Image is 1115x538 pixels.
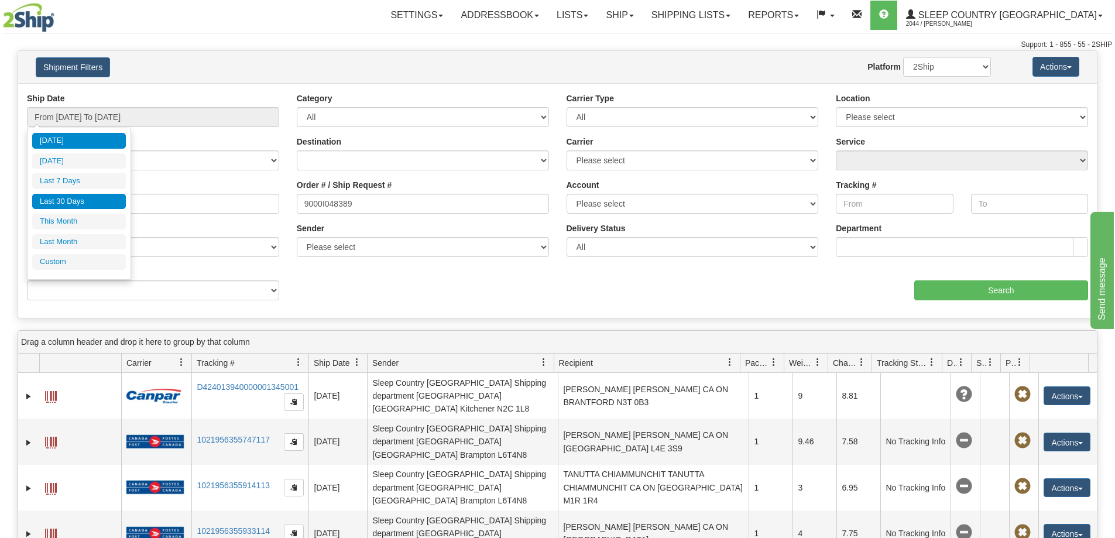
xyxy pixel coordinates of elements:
label: Order # / Ship Request # [297,179,392,191]
label: Service [836,136,865,148]
a: 1021956355933114 [197,526,270,536]
label: Delivery Status [567,222,626,234]
a: Tracking # filter column settings [289,352,308,372]
span: Weight [789,357,814,369]
td: [DATE] [308,465,367,510]
input: Search [914,280,1088,300]
td: 7.58 [836,419,880,464]
span: Shipment Issues [976,357,986,369]
iframe: chat widget [1088,209,1114,328]
label: Tracking # [836,179,876,191]
button: Copy to clipboard [284,479,304,496]
td: [PERSON_NAME] [PERSON_NAME] CA ON [GEOGRAPHIC_DATA] L4E 3S9 [558,419,749,464]
li: Custom [32,254,126,270]
a: Pickup Status filter column settings [1010,352,1030,372]
span: Unknown [956,386,972,403]
a: Label [45,431,57,450]
a: Label [45,386,57,405]
td: 9.46 [792,419,836,464]
img: 20 - Canada Post [126,434,184,449]
label: Carrier [567,136,593,148]
a: Delivery Status filter column settings [951,352,971,372]
a: D424013940000001345001 [197,382,299,392]
li: [DATE] [32,133,126,149]
a: Weight filter column settings [808,352,828,372]
a: Expand [23,390,35,402]
a: Label [45,478,57,496]
div: Send message [9,7,108,21]
span: Packages [745,357,770,369]
img: logo2044.jpg [3,3,54,32]
button: Copy to clipboard [284,433,304,451]
span: Tracking # [197,357,235,369]
a: Charge filter column settings [852,352,872,372]
span: Delivery Status [947,357,957,369]
span: No Tracking Info [956,478,972,495]
td: 1 [749,373,792,419]
span: Tracking Status [877,357,928,369]
a: Addressbook [452,1,548,30]
span: Sleep Country [GEOGRAPHIC_DATA] [915,10,1097,20]
span: Charge [833,357,857,369]
span: Ship Date [314,357,349,369]
td: No Tracking Info [880,419,951,464]
span: 2044 / [PERSON_NAME] [906,18,994,30]
a: Sleep Country [GEOGRAPHIC_DATA] 2044 / [PERSON_NAME] [897,1,1111,30]
input: To [971,194,1088,214]
label: Sender [297,222,324,234]
button: Shipment Filters [36,57,110,77]
label: Category [297,92,332,104]
img: 14 - Canpar [126,389,181,403]
td: 8.81 [836,373,880,419]
a: 1021956355914113 [197,481,270,490]
label: Account [567,179,599,191]
span: No Tracking Info [956,433,972,449]
li: Last 30 Days [32,194,126,210]
a: Shipping lists [643,1,739,30]
li: This Month [32,214,126,229]
a: Packages filter column settings [764,352,784,372]
td: [DATE] [308,419,367,464]
button: Actions [1032,57,1079,77]
a: Ship Date filter column settings [347,352,367,372]
a: Settings [382,1,452,30]
a: Carrier filter column settings [171,352,191,372]
a: Reports [739,1,808,30]
a: 1021956355747117 [197,435,270,444]
span: Carrier [126,357,152,369]
span: Pickup Status [1006,357,1015,369]
td: 6.95 [836,465,880,510]
button: Copy to clipboard [284,393,304,411]
span: Recipient [559,357,593,369]
label: Department [836,222,881,234]
a: Expand [23,437,35,448]
span: Pickup Not Assigned [1014,478,1031,495]
input: From [836,194,953,214]
td: [PERSON_NAME] [PERSON_NAME] CA ON BRANTFORD N3T 0B3 [558,373,749,419]
span: Pickup Not Assigned [1014,433,1031,449]
button: Actions [1044,386,1090,405]
td: 1 [749,465,792,510]
a: Expand [23,482,35,494]
img: 20 - Canada Post [126,480,184,495]
a: Sender filter column settings [534,352,554,372]
td: Sleep Country [GEOGRAPHIC_DATA] Shipping department [GEOGRAPHIC_DATA] [GEOGRAPHIC_DATA] Kitchener... [367,373,558,419]
a: Shipment Issues filter column settings [980,352,1000,372]
td: Sleep Country [GEOGRAPHIC_DATA] Shipping department [GEOGRAPHIC_DATA] [GEOGRAPHIC_DATA] Brampton ... [367,465,558,510]
td: 3 [792,465,836,510]
td: No Tracking Info [880,465,951,510]
label: Location [836,92,870,104]
button: Actions [1044,478,1090,497]
label: Ship Date [27,92,65,104]
span: Sender [372,357,399,369]
label: Carrier Type [567,92,614,104]
a: Lists [548,1,597,30]
li: [DATE] [32,153,126,169]
td: 9 [792,373,836,419]
label: Destination [297,136,341,148]
td: Sleep Country [GEOGRAPHIC_DATA] Shipping department [GEOGRAPHIC_DATA] [GEOGRAPHIC_DATA] Brampton ... [367,419,558,464]
a: Recipient filter column settings [720,352,740,372]
div: Support: 1 - 855 - 55 - 2SHIP [3,40,1112,50]
span: Pickup Not Assigned [1014,386,1031,403]
td: TANUTTA CHIAMMUNCHIT TANUTTA CHIAMMUNCHIT CA ON [GEOGRAPHIC_DATA] M1R 1R4 [558,465,749,510]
